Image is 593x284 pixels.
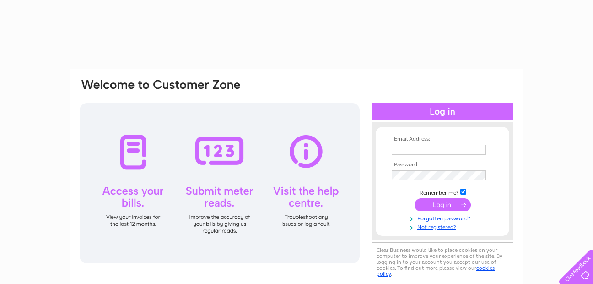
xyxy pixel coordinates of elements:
[389,187,496,197] td: Remember me?
[392,222,496,231] a: Not registered?
[389,162,496,168] th: Password:
[377,265,495,277] a: cookies policy
[415,198,471,211] input: Submit
[392,213,496,222] a: Forgotten password?
[372,242,513,282] div: Clear Business would like to place cookies on your computer to improve your experience of the sit...
[389,136,496,142] th: Email Address:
